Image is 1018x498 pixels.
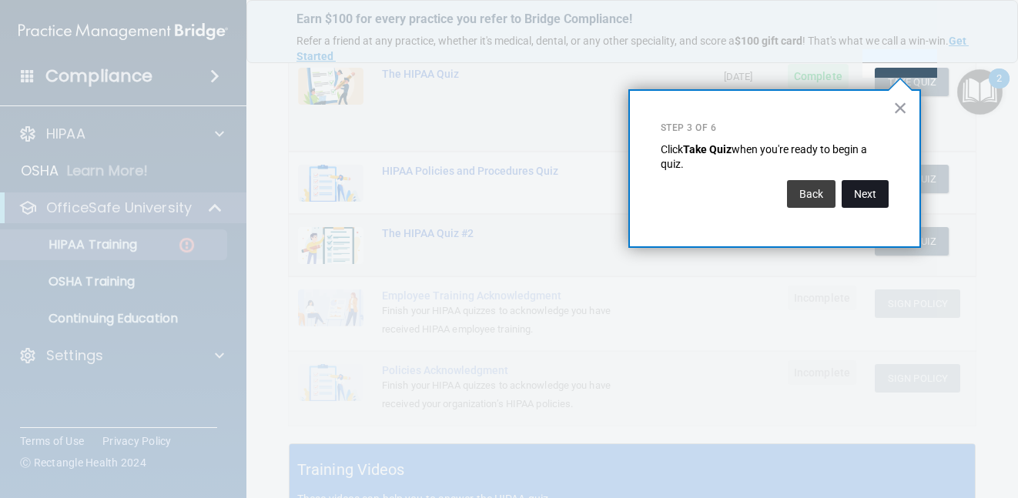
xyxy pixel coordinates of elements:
[661,143,683,155] span: Click
[661,143,869,171] span: when you're ready to begin a quiz.
[842,180,889,208] button: Next
[893,95,908,120] button: Close
[787,180,835,208] button: Back
[683,143,732,155] strong: Take Quiz
[661,122,889,135] p: Step 3 of 6
[875,68,949,96] button: Take Quiz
